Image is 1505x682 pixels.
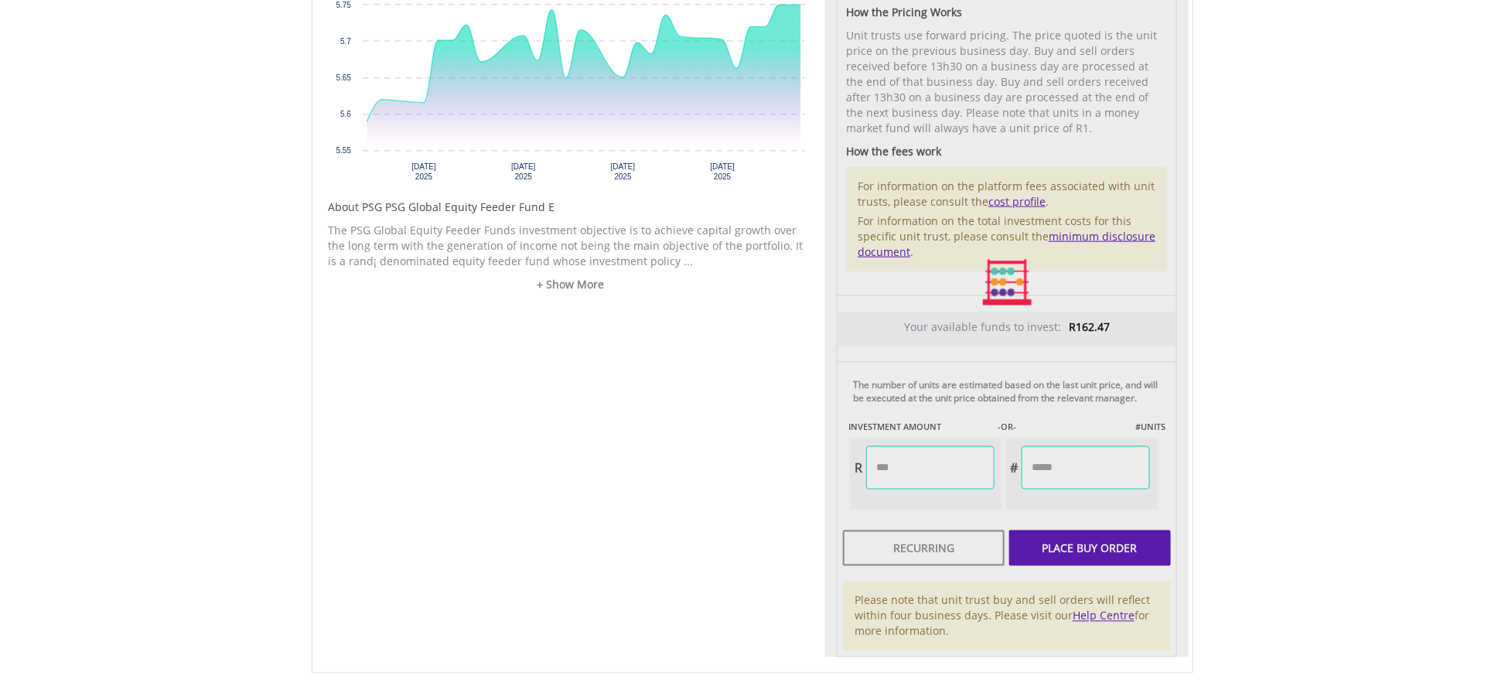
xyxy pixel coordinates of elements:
[336,1,352,9] text: 5.75
[340,37,351,46] text: 5.7
[411,162,436,181] text: [DATE] 2025
[328,223,814,269] p: The PSG Global Equity Feeder Funds investment objective is to achieve capital growth over the lon...
[328,199,814,215] h5: About PSG PSG Global Equity Feeder Fund E
[611,162,636,181] text: [DATE] 2025
[711,162,735,181] text: [DATE] 2025
[511,162,536,181] text: [DATE] 2025
[336,73,352,82] text: 5.65
[340,110,351,118] text: 5.6
[328,277,814,292] a: + Show More
[336,146,352,155] text: 5.55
